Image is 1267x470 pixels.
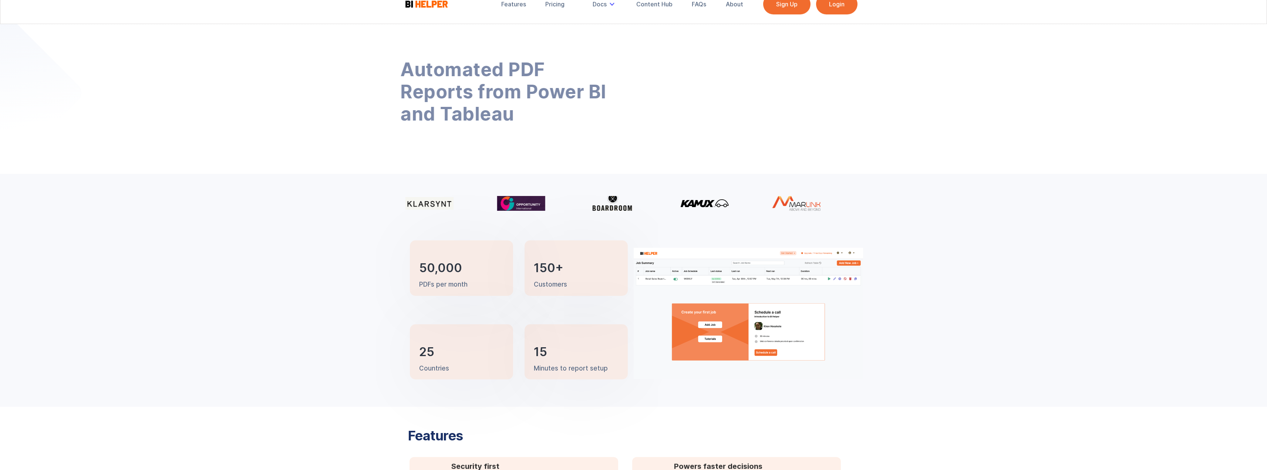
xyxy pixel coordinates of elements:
p: Customers [534,280,567,289]
p: Countries [419,364,449,373]
h3: 25 [419,346,434,358]
div: Features [501,0,526,8]
h3: 150+ [534,263,563,274]
h1: Automated PDF Reports from Power BI and Tableau [400,58,619,125]
div: FAQs [692,0,706,8]
p: Minutes to report setup [534,364,608,373]
p: PDFs per month [419,280,468,289]
div: Pricing [545,0,565,8]
h3: 15 [534,346,547,358]
div: Docs [593,0,607,8]
h3: 50,000 [419,263,462,274]
div: About [726,0,743,8]
img: Klarsynt logo [405,197,453,209]
h3: Features [408,429,593,442]
div: Content Hub [636,0,673,8]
